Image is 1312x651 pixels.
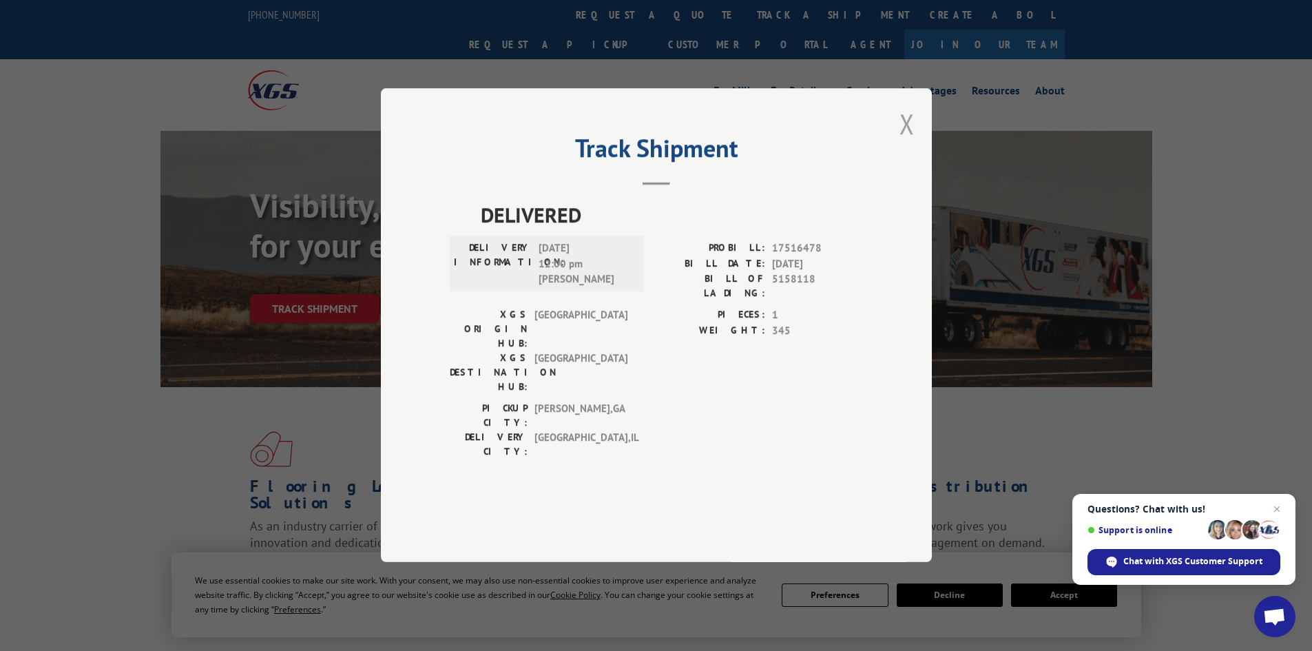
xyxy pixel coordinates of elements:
[772,308,863,324] span: 1
[534,431,627,459] span: [GEOGRAPHIC_DATA] , IL
[450,402,528,431] label: PICKUP CITY:
[772,256,863,272] span: [DATE]
[1087,504,1280,515] span: Questions? Chat with us!
[534,402,627,431] span: [PERSON_NAME] , GA
[539,241,632,288] span: [DATE] 12:00 pm [PERSON_NAME]
[1123,555,1262,568] span: Chat with XGS Customer Support
[450,138,863,165] h2: Track Shipment
[1269,501,1285,517] span: Close chat
[450,308,528,351] label: XGS ORIGIN HUB:
[534,351,627,395] span: [GEOGRAPHIC_DATA]
[656,241,765,257] label: PROBILL:
[1087,525,1203,535] span: Support is online
[772,241,863,257] span: 17516478
[450,351,528,395] label: XGS DESTINATION HUB:
[450,431,528,459] label: DELIVERY CITY:
[481,200,863,231] span: DELIVERED
[534,308,627,351] span: [GEOGRAPHIC_DATA]
[656,256,765,272] label: BILL DATE:
[772,323,863,339] span: 345
[899,105,915,142] button: Close modal
[454,241,532,288] label: DELIVERY INFORMATION:
[656,272,765,301] label: BILL OF LADING:
[1254,596,1295,637] div: Open chat
[656,308,765,324] label: PIECES:
[1087,549,1280,575] div: Chat with XGS Customer Support
[772,272,863,301] span: 5158118
[656,323,765,339] label: WEIGHT:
